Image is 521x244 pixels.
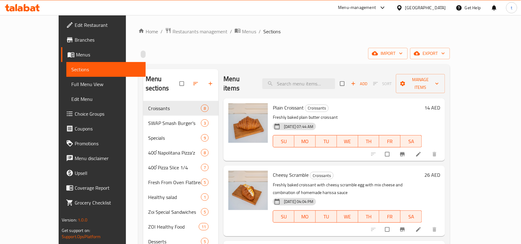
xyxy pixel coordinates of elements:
span: Coverage Report [75,184,141,192]
span: Specials [148,134,201,142]
button: SA [401,135,422,147]
a: Upsell [61,166,146,180]
a: Edit menu item [415,151,423,157]
div: Zoi Special Sandwiches [148,208,201,216]
span: SWAP Smash Burger's [148,119,201,127]
button: Add section [204,77,219,90]
h2: Menu sections [146,74,180,93]
span: FR [382,137,398,146]
span: Croissants [310,172,333,179]
span: Sections [263,28,281,35]
button: Add [349,79,369,89]
button: import [368,48,408,59]
h2: Menu items [223,74,255,93]
div: items [201,208,209,216]
span: Menus [242,28,256,35]
div: Healthy salad1 [143,190,219,205]
span: Full Menu View [71,81,141,88]
div: Croissants [148,105,201,112]
button: Branch-specific-item [396,147,411,161]
div: items [201,105,209,112]
a: Menus [235,27,256,35]
div: items [201,164,209,171]
div: 400ْ Napolitana Pizza'z8 [143,145,219,160]
span: FR [382,212,398,221]
span: Select section first [369,79,396,89]
p: Freshly baked croissant with cheesy scramble egg with mix cheese and combination of homemade hari... [273,181,422,196]
span: Plain Croissant [273,103,304,112]
h6: 14 AED [424,103,440,112]
button: TU [316,210,337,223]
div: 400ْ Pizza Slice 1/47 [143,160,219,175]
span: TH [361,137,377,146]
span: Edit Restaurant [75,21,141,29]
span: 400ْ Pizza Slice 1/4 [148,164,201,171]
span: [DATE] 04:04 PM [281,199,316,205]
a: Edit menu item [415,226,423,233]
button: Manage items [396,74,445,93]
span: Healthy salad [148,193,201,201]
button: FR [379,210,401,223]
a: Promotions [61,136,146,151]
button: MO [294,135,316,147]
p: Freshly baked plain butter croissant [273,114,422,121]
span: WE [340,212,356,221]
button: WE [337,135,358,147]
span: SU [276,137,292,146]
button: MO [294,210,316,223]
span: [DATE] 07:44 AM [281,124,316,130]
button: TH [358,135,380,147]
span: Menu disclaimer [75,155,141,162]
li: / [230,28,232,35]
button: delete [428,223,443,236]
a: Restaurants management [165,27,227,35]
span: Menus [76,51,141,58]
div: Fresh From Oven Flatbread5 [143,175,219,190]
div: Croissants8 [143,101,219,116]
a: Choice Groups [61,106,146,121]
div: items [201,119,209,127]
a: Grocery Checklist [61,195,146,210]
span: 1 [201,194,208,200]
img: Cheesy Scramble [228,171,268,210]
div: items [201,179,209,186]
div: [GEOGRAPHIC_DATA] [405,4,446,11]
input: search [262,78,335,89]
span: 8 [201,150,208,156]
span: 5 [201,209,208,215]
span: 1.0.0 [78,216,87,224]
span: Add [351,80,368,87]
a: Support.OpsPlatform [62,233,101,241]
span: TU [318,137,335,146]
div: items [201,134,209,142]
span: Fresh From Oven Flatbread [148,179,201,186]
span: Select section [336,78,349,89]
button: TH [358,210,380,223]
span: TH [361,212,377,221]
a: Menus [61,47,146,62]
span: Croissants [305,105,328,112]
div: items [201,193,209,201]
span: export [415,50,445,57]
h6: 26 AED [424,171,440,179]
span: 5 [201,180,208,185]
span: Select to update [381,148,394,160]
div: Zoi Special Sandwiches5 [143,205,219,219]
div: SWAP Smash Burger's3 [143,116,219,130]
span: Branches [75,36,141,43]
div: ZOI Healthy Food11 [143,219,219,234]
a: Menu disclaimer [61,151,146,166]
span: Version: [62,216,77,224]
a: Coverage Report [61,180,146,195]
a: Sections [66,62,146,77]
span: WE [340,137,356,146]
span: import [373,50,403,57]
li: / [160,28,163,35]
span: Get support on: [62,226,90,234]
span: Restaurants management [173,28,227,35]
span: t [511,4,512,11]
span: SU [276,212,292,221]
span: Promotions [75,140,141,147]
